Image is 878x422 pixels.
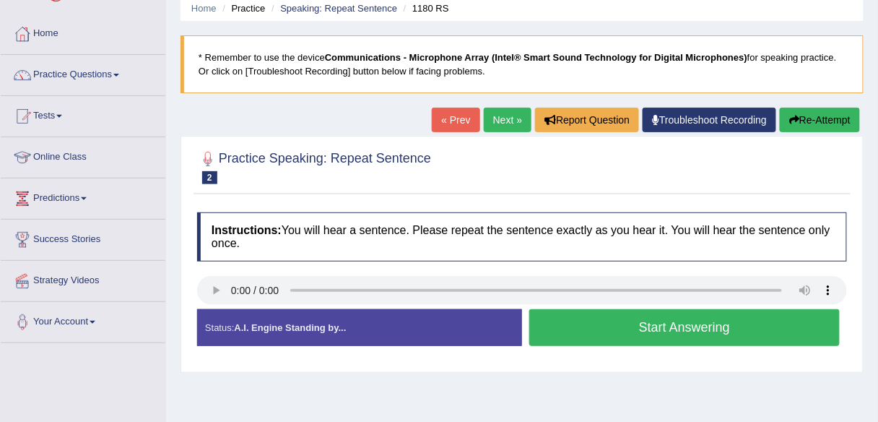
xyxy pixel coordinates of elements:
a: Tests [1,96,165,132]
button: Re-Attempt [780,108,860,132]
blockquote: * Remember to use the device for speaking practice. Or click on [Troubleshoot Recording] button b... [181,35,864,93]
h4: You will hear a sentence. Please repeat the sentence exactly as you hear it. You will hear the se... [197,212,847,261]
li: Practice [219,1,265,15]
b: Communications - Microphone Array (Intel® Smart Sound Technology for Digital Microphones) [325,52,747,63]
a: Next » [484,108,531,132]
div: Status: [197,309,522,346]
li: 1180 RS [400,1,449,15]
a: « Prev [432,108,479,132]
a: Success Stories [1,220,165,256]
a: Practice Questions [1,55,165,91]
a: Troubleshoot Recording [643,108,776,132]
a: Your Account [1,302,165,338]
a: Strategy Videos [1,261,165,297]
h2: Practice Speaking: Repeat Sentence [197,148,431,184]
a: Online Class [1,137,165,173]
a: Speaking: Repeat Sentence [280,3,397,14]
span: 2 [202,171,217,184]
button: Report Question [535,108,639,132]
a: Predictions [1,178,165,215]
b: Instructions: [212,224,282,236]
strong: A.I. Engine Standing by... [234,322,346,333]
button: Start Answering [529,309,840,346]
a: Home [1,14,165,50]
a: Home [191,3,217,14]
